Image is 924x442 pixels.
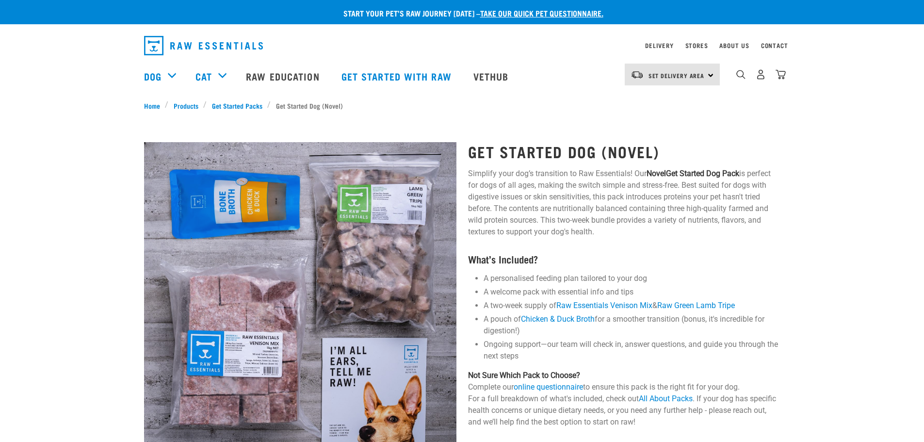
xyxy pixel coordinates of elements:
[468,168,780,238] p: Simplify your dog’s transition to Raw Essentials! Our is perfect for dogs of all ages, making the...
[719,44,749,47] a: About Us
[468,143,780,160] h1: Get Started Dog (Novel)
[484,339,780,362] li: Ongoing support—our team will check in, answer questions, and guide you through the next steps
[776,69,786,80] img: home-icon@2x.png
[657,301,735,310] a: Raw Green Lamb Tripe
[236,57,331,96] a: Raw Education
[521,314,595,324] a: Chicken & Duck Broth
[144,100,165,111] a: Home
[144,100,780,111] nav: breadcrumbs
[144,69,162,83] a: Dog
[685,44,708,47] a: Stores
[631,70,644,79] img: van-moving.png
[556,301,652,310] a: Raw Essentials Venison Mix
[736,70,746,79] img: home-icon-1@2x.png
[207,100,267,111] a: Get Started Packs
[647,169,666,178] strong: Novel
[468,256,538,262] strong: What’s Included?
[468,370,780,428] p: Complete our to ensure this pack is the right fit for your dog. For a full breakdown of what's in...
[136,32,788,59] nav: dropdown navigation
[332,57,464,96] a: Get started with Raw
[480,11,603,15] a: take our quick pet questionnaire.
[756,69,766,80] img: user.png
[484,273,780,284] li: A personalised feeding plan tailored to your dog
[484,300,780,311] li: A two-week supply of &
[639,394,693,403] a: All About Packs
[514,382,583,392] a: online questionnaire
[761,44,788,47] a: Contact
[195,69,212,83] a: Cat
[144,36,263,55] img: Raw Essentials Logo
[168,100,203,111] a: Products
[464,57,521,96] a: Vethub
[648,74,705,77] span: Set Delivery Area
[645,44,673,47] a: Delivery
[484,313,780,337] li: A pouch of for a smoother transition (bonus, it's incredible for digestion!)
[666,169,739,178] strong: Get Started Dog Pack
[468,371,580,380] strong: Not Sure Which Pack to Choose?
[484,286,780,298] li: A welcome pack with essential info and tips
